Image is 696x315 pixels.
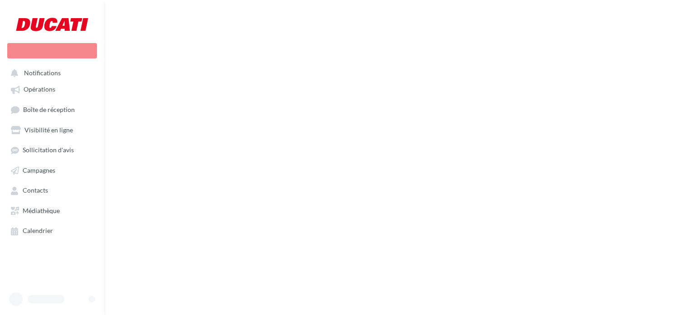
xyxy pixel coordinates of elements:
a: Contacts [5,182,99,198]
a: Campagnes [5,162,99,178]
a: Visibilité en ligne [5,121,99,138]
span: Campagnes [23,166,55,174]
span: Notifications [24,69,61,77]
span: Médiathèque [23,207,60,214]
span: Contacts [23,187,48,194]
span: Opérations [24,86,55,93]
span: Calendrier [23,227,53,235]
a: Calendrier [5,222,99,238]
span: Visibilité en ligne [24,126,73,134]
a: Médiathèque [5,202,99,218]
a: Sollicitation d'avis [5,141,99,158]
div: Nouvelle campagne [7,43,97,58]
a: Boîte de réception [5,101,99,118]
a: Opérations [5,81,99,97]
span: Sollicitation d'avis [23,146,74,154]
span: Boîte de réception [23,106,75,113]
